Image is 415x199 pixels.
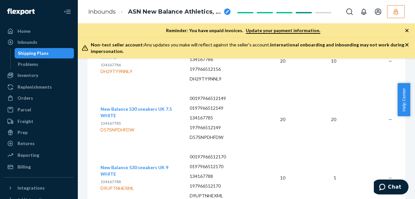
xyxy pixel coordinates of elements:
[290,90,341,149] td: 20
[397,83,410,116] button: Help Center
[4,183,74,193] button: Integrations
[18,152,39,158] div: Reporting
[4,93,74,103] a: Orders
[18,140,35,147] div: Returns
[4,37,74,47] a: Inbounds
[190,105,253,111] p: 0197966512149
[101,106,179,119] button: New Balance 530 sneakers UK 7.5 WHITE
[190,134,253,141] p: D57SNPDHFDW
[18,50,49,56] div: Shipping Plans
[357,5,370,18] button: Open notifications
[190,66,253,72] p: 197966512156
[4,82,74,92] a: Replenishments
[101,121,121,126] span: 134167785
[83,2,236,21] ol: breadcrumbs
[101,68,179,75] div: DH29TY9NNL9
[101,185,179,192] div: D9UPTNHEXML
[18,28,30,34] div: Home
[18,164,31,170] div: Billing
[374,180,409,196] iframe: Opens a widget where you can chat to one of our agents
[258,32,290,90] td: 20
[18,95,33,101] div: Orders
[4,127,74,138] a: Prep
[190,76,253,82] p: DH29TY9NNL9
[190,124,253,131] p: 197966512149
[4,105,74,115] a: Parcel
[18,61,38,68] div: Problems
[190,95,253,102] p: 00197966512149
[190,173,253,180] p: 134167788
[101,164,179,177] button: New Balance 530 sneakers UK 9 WHITE
[18,84,52,90] div: Replenishments
[343,5,356,18] button: Open Search Box
[18,118,33,125] div: Freight
[388,58,392,64] span: —
[190,183,253,189] p: 197966512170
[372,5,385,18] button: Open account menu
[18,185,45,191] div: Integrations
[4,150,74,160] a: Reporting
[18,39,37,45] div: Inbounds
[128,8,221,16] span: ASN New Balance Athletics, INC (USD) 51052202835857 500033574719
[4,26,74,36] a: Home
[4,162,74,172] a: Billing
[246,28,320,34] a: Update your payment information.
[101,179,121,184] span: 134167788
[101,127,179,133] div: D57SNPDHFDW
[91,42,405,55] div: Any updates you make will reflect against the seller's account.
[190,163,253,170] p: 0197966512170
[61,5,74,18] button: Close Navigation
[190,56,253,63] p: 134167786
[18,72,38,79] div: Inventory
[166,27,320,34] p: Reminder: You have unpaid invoices.
[18,129,28,136] div: Prep
[101,106,172,118] span: New Balance 530 sneakers UK 7.5 WHITE
[190,193,253,199] p: D9UPTNHEXML
[4,70,74,81] a: Inventory
[258,90,290,149] td: 20
[290,32,341,90] td: 10
[388,175,392,180] span: —
[15,59,74,69] a: Problems
[7,8,35,15] img: Flexport logo
[4,138,74,149] a: Returns
[190,115,253,121] p: 134167785
[101,62,121,67] span: 134167786
[15,48,74,58] a: Shipping Plans
[4,116,74,127] a: Freight
[88,8,116,15] a: Inbounds
[101,165,168,177] span: New Balance 530 sneakers UK 9 WHITE
[388,117,392,122] span: —
[18,106,31,113] div: Parcel
[91,42,144,47] span: Non-test seller account:
[190,154,253,160] p: 00197966512170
